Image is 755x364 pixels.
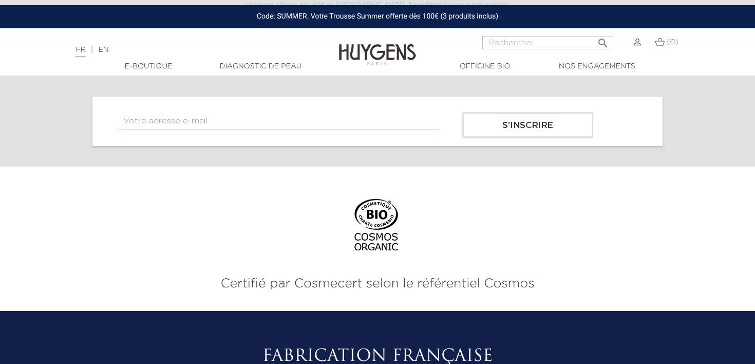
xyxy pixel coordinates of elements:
[75,46,85,57] a: FR
[482,36,613,49] input: Rechercher
[667,39,678,46] span: (0)
[97,61,200,72] a: E-Boutique
[545,61,648,72] a: Nos engagements
[351,199,405,262] img: logo bio cosmos
[70,44,307,56] div: |
[462,112,593,138] input: S'inscrire
[339,27,416,67] img: Huygens
[594,33,612,47] button: 
[118,112,439,130] input: Votre adresse e-mail
[433,61,536,72] a: Officine Bio
[8,274,747,294] p: Certifié par Cosmecert selon le référentiel Cosmos
[98,46,108,53] a: EN
[597,34,609,46] i: 
[209,61,312,72] a: Diagnostic de peau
